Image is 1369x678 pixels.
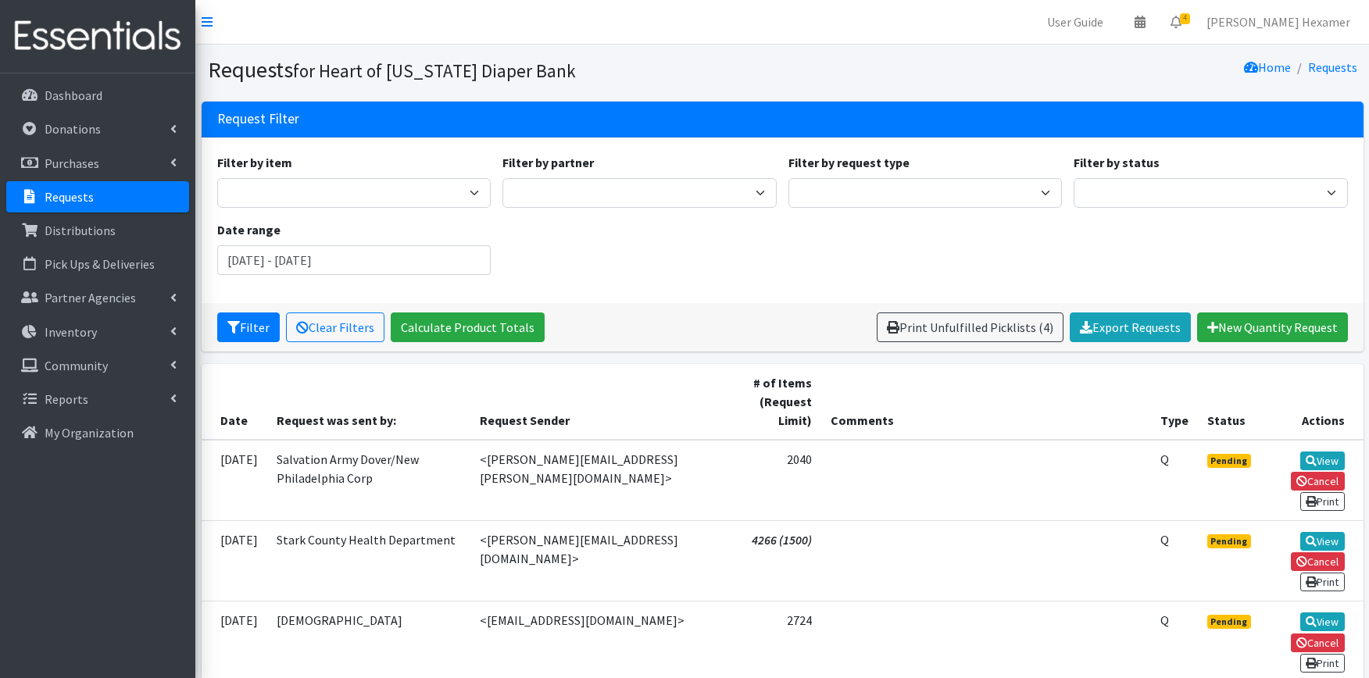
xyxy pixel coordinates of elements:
th: Date [202,364,267,440]
p: Distributions [45,223,116,238]
a: Distributions [6,215,189,246]
a: Dashboard [6,80,189,111]
a: Cancel [1291,552,1345,571]
a: Donations [6,113,189,145]
a: Clear Filters [286,312,384,342]
a: Print Unfulfilled Picklists (4) [877,312,1063,342]
span: Pending [1207,534,1252,548]
th: Type [1151,364,1198,440]
label: Date range [217,220,281,239]
a: Reports [6,384,189,415]
td: [DATE] [202,520,267,601]
th: # of Items (Request Limit) [723,364,821,440]
span: 4 [1180,13,1190,24]
p: Donations [45,121,101,137]
td: Stark County Health Department [267,520,471,601]
th: Comments [821,364,1151,440]
a: View [1300,451,1345,470]
span: Pending [1207,454,1252,468]
a: View [1300,612,1345,631]
label: Filter by status [1074,153,1160,172]
abbr: Quantity [1160,532,1169,548]
th: Request Sender [470,364,723,440]
p: Community [45,358,108,373]
a: Calculate Product Totals [391,312,545,342]
a: Purchases [6,148,189,179]
td: Salvation Army Dover/New Philadelphia Corp [267,440,471,521]
a: Print [1300,654,1345,673]
p: My Organization [45,425,134,441]
th: Request was sent by: [267,364,471,440]
p: Partner Agencies [45,290,136,305]
button: Filter [217,312,280,342]
abbr: Quantity [1160,612,1169,628]
a: Inventory [6,316,189,348]
img: HumanEssentials [6,10,189,62]
a: My Organization [6,417,189,448]
a: Print [1300,573,1345,591]
a: Cancel [1291,633,1345,652]
label: Filter by item [217,153,292,172]
span: Pending [1207,615,1252,629]
label: Filter by request type [788,153,910,172]
h1: Requests [208,56,777,84]
abbr: Quantity [1160,451,1169,467]
a: Requests [1308,59,1357,75]
th: Actions [1263,364,1363,440]
p: Requests [45,189,94,205]
p: Inventory [45,324,97,340]
p: Pick Ups & Deliveries [45,256,155,272]
td: <[PERSON_NAME][EMAIL_ADDRESS][DOMAIN_NAME]> [470,520,723,601]
p: Reports [45,391,88,407]
p: Purchases [45,155,99,171]
input: January 1, 2011 - December 31, 2011 [217,245,491,275]
a: View [1300,532,1345,551]
a: New Quantity Request [1197,312,1348,342]
a: Partner Agencies [6,282,189,313]
td: 2040 [723,440,821,521]
a: Print [1300,492,1345,511]
td: 4266 (1500) [723,520,821,601]
a: Home [1244,59,1291,75]
p: Dashboard [45,87,102,103]
h3: Request Filter [217,111,299,127]
a: Community [6,350,189,381]
td: [DATE] [202,440,267,521]
a: Export Requests [1070,312,1191,342]
a: Requests [6,181,189,212]
a: Cancel [1291,472,1345,491]
td: <[PERSON_NAME][EMAIL_ADDRESS][PERSON_NAME][DOMAIN_NAME]> [470,440,723,521]
label: Filter by partner [502,153,594,172]
small: for Heart of [US_STATE] Diaper Bank [293,59,576,82]
th: Status [1198,364,1264,440]
a: Pick Ups & Deliveries [6,248,189,280]
a: 4 [1158,6,1194,37]
a: [PERSON_NAME] Hexamer [1194,6,1363,37]
a: User Guide [1035,6,1116,37]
